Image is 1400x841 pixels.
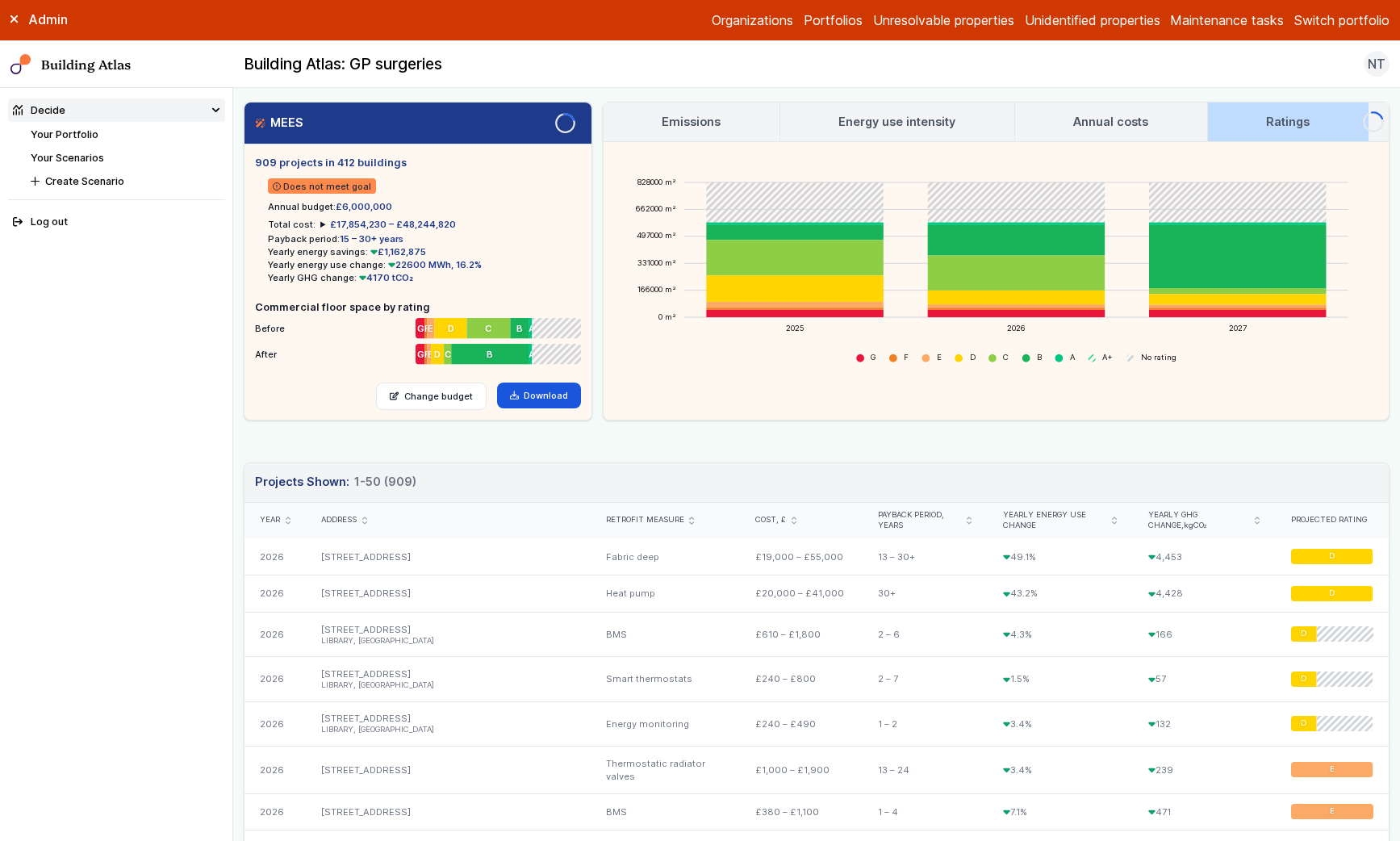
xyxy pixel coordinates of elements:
[637,178,676,186] text: 828000 m²
[260,515,280,525] span: Year
[268,200,581,213] li: Annual budget:
[417,322,424,335] span: G
[591,701,741,746] div: Energy monitoring
[871,353,876,362] tspan: G
[1364,51,1390,77] button: NT
[1330,764,1335,775] span: E
[255,341,581,362] li: After
[1055,353,1064,362] tspan: ⬤
[863,701,987,746] div: 1 – 2
[321,806,411,818] a: [STREET_ADDRESS]
[1291,515,1373,525] div: Projected rating
[804,10,863,30] a: Portfolios
[487,348,493,361] span: B
[417,348,424,361] span: G
[354,473,416,491] span: 1-50 (909)
[321,764,411,776] a: [STREET_ADDRESS]
[1330,807,1335,818] span: E
[863,612,987,656] div: 2 – 6
[1132,538,1275,575] div: 4,453
[529,348,532,361] span: A
[321,636,575,646] li: LIBRARY, [GEOGRAPHIC_DATA]
[8,211,225,234] button: Log out
[636,204,676,213] text: 662000 m²
[888,353,897,362] tspan: ⬤
[987,538,1132,575] div: 49.1%
[321,725,575,735] li: LIBRARY, [GEOGRAPHIC_DATA]
[740,701,863,746] div: £240 – £490
[244,575,306,613] div: 2026
[988,353,997,362] tspan: ⬤
[1088,353,1097,362] tspan: ⬤
[591,747,741,794] div: Thermostatic radiator valves
[255,315,581,336] li: Before
[386,259,483,270] span: 22600 MWh, 16.2%
[31,128,98,140] a: Your Portfolio
[255,299,581,315] h5: Commercial floor space by rating
[428,348,432,361] span: E
[591,657,741,701] div: Smart thermostats
[591,575,741,613] div: Heat pump
[1007,324,1026,333] text: 2026
[321,588,411,599] a: [STREET_ADDRESS]
[904,353,909,362] tspan: F
[658,312,676,321] text: 0 m²
[1141,353,1176,362] tspan: No rating
[1170,10,1284,30] a: Maintenance tasks
[357,272,414,283] span: 4170 tCO₂
[1301,718,1306,729] span: D
[1003,510,1107,531] span: Yearly energy use change
[987,701,1132,746] div: 3.4%
[244,612,306,656] div: 2026
[321,624,575,646] a: [STREET_ADDRESS] LIBRARY, [GEOGRAPHIC_DATA]
[955,353,963,362] tspan: ⬤
[1132,575,1275,613] div: 4,428
[937,353,942,362] tspan: E
[445,348,451,361] span: C
[863,657,987,701] div: 2 – 7
[1184,521,1207,529] span: kgCO₂
[1022,353,1030,362] tspan: ⬤
[425,322,428,335] span: F
[244,54,442,75] h2: Building Atlas: GP surgeries
[740,575,863,613] div: £20,000 – £41,000
[428,322,434,335] span: E
[921,353,930,362] tspan: ⬤
[434,348,441,361] span: D
[1329,588,1335,599] span: D
[1132,701,1275,746] div: 132
[1103,353,1114,362] tspan: A+
[1208,103,1369,141] a: Ratings
[244,538,306,575] div: 2026
[244,747,306,794] div: 2026
[268,178,377,194] span: Does not meet goal
[255,114,303,132] h3: MEES
[1294,10,1390,30] button: Switch portfolio
[1301,674,1306,684] span: D
[637,285,676,294] text: 166000 m²
[1025,10,1160,30] a: Unidentified properties
[244,793,306,831] div: 2026
[740,793,863,831] div: £380 – £1,100
[1070,353,1076,362] tspan: A
[856,353,865,362] tspan: ⬤
[1073,113,1148,131] h3: Annual costs
[637,231,676,240] text: 497000 m²
[780,103,1014,141] a: Energy use intensity
[1368,54,1385,73] span: NT
[987,747,1132,794] div: 3.4%
[1037,353,1042,362] tspan: B
[591,538,741,575] div: Fabric deep
[368,246,427,257] span: £1,162,875
[740,538,863,575] div: £19,000 – £55,000
[321,680,575,691] li: LIBRARY, [GEOGRAPHIC_DATA]
[255,473,416,491] h3: Projects Shown:
[255,155,581,170] h5: 909 projects in 412 buildings
[987,575,1132,613] div: 43.2%
[10,54,31,75] img: main-0bbd2752.svg
[873,10,1014,30] a: Unresolvable properties
[376,383,487,410] a: Change budget
[244,701,306,746] div: 2026
[268,258,581,271] li: Yearly energy use change:
[516,322,523,335] span: B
